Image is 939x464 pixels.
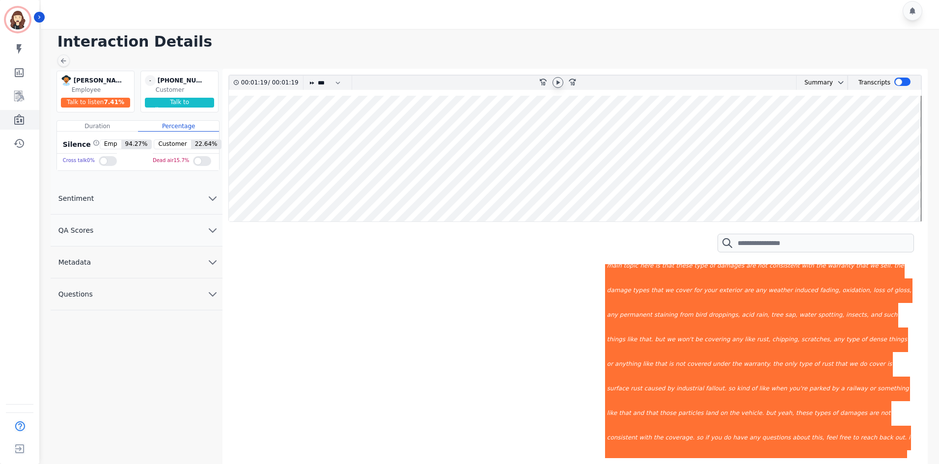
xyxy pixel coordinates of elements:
[191,140,221,149] span: 22.64 %
[693,278,703,303] div: for
[705,401,719,426] div: land
[740,401,765,426] div: vehicle.
[51,257,99,267] span: Metadata
[748,426,761,450] div: any
[51,246,222,278] button: Metadata chevron down
[821,352,834,377] div: rust
[104,99,124,106] span: 7.41 %
[675,254,693,278] div: these
[755,278,768,303] div: any
[138,121,219,132] div: Percentage
[784,303,799,328] div: sap,
[794,278,819,303] div: induced
[797,76,833,90] div: Summary
[653,303,679,328] div: staining
[833,79,845,86] button: chevron down
[771,328,800,352] div: chipping,
[756,328,771,352] div: rust,
[675,377,705,401] div: industrial
[664,426,696,450] div: coverage.
[710,426,722,450] div: you
[755,303,770,328] div: rain,
[270,76,297,90] div: 00:01:19
[51,193,102,203] span: Sentiment
[819,278,842,303] div: fading,
[207,288,219,300] svg: chevron down
[841,278,872,303] div: oxidation,
[677,401,705,426] div: particles
[686,352,712,377] div: covered
[831,377,840,401] div: by
[888,328,908,352] div: things
[801,328,833,352] div: scratches,
[716,254,745,278] div: damages
[877,377,910,401] div: something
[145,98,215,108] div: Talk to listen
[693,254,709,278] div: type
[630,377,643,401] div: rust
[798,352,813,377] div: type
[606,377,630,401] div: surface
[868,352,886,377] div: cover
[801,254,815,278] div: with
[606,426,638,450] div: consistent
[811,426,826,450] div: this,
[741,303,755,328] div: acid
[703,278,718,303] div: your
[638,328,654,352] div: that.
[869,377,877,401] div: or
[639,254,654,278] div: here
[813,401,831,426] div: types
[712,352,731,377] div: under
[61,98,131,108] div: Talk to listen
[878,426,894,450] div: back
[731,352,743,377] div: the
[808,377,830,401] div: parked
[154,140,191,149] span: Customer
[642,352,654,377] div: like
[736,377,751,401] div: kind
[815,254,827,278] div: the
[792,426,811,450] div: about
[654,254,661,278] div: is
[632,401,645,426] div: and
[723,426,732,450] div: do
[745,254,756,278] div: are
[858,76,890,90] div: Transcripts
[51,278,222,310] button: Questions chevron down
[171,107,204,113] span: 1350.44 %
[643,377,666,401] div: caused
[6,8,29,31] img: Bordered avatar
[860,328,868,352] div: of
[606,401,618,426] div: like
[868,401,880,426] div: are
[623,254,639,278] div: topic
[731,328,744,352] div: any
[654,352,668,377] div: that
[758,377,771,401] div: like
[654,328,666,352] div: but
[880,254,893,278] div: sell.
[852,426,859,450] div: to
[894,426,908,450] div: out.
[799,303,817,328] div: water
[661,254,675,278] div: that
[606,278,632,303] div: damage
[770,303,784,328] div: tree
[694,303,708,328] div: bird
[618,401,632,426] div: that
[768,278,794,303] div: weather
[638,426,653,450] div: with
[668,352,675,377] div: is
[784,352,798,377] div: only
[846,377,869,401] div: railway
[72,86,132,94] div: Employee
[817,303,845,328] div: spotting,
[761,426,792,450] div: questions
[679,303,694,328] div: from
[51,215,222,246] button: QA Scores chevron down
[650,278,664,303] div: that
[868,328,888,352] div: dense
[676,328,694,352] div: won't
[158,75,207,86] div: [PHONE_NUMBER]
